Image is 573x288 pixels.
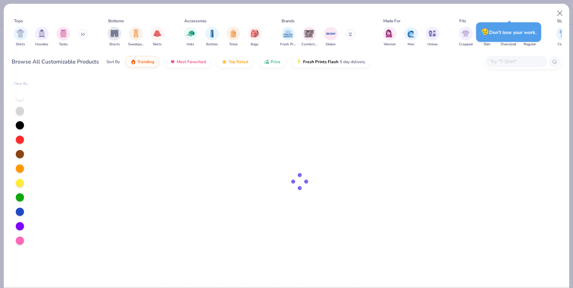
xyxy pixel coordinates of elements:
span: Top Rated [228,59,248,65]
span: Oversized [501,42,516,47]
span: Hats [187,42,194,47]
img: Cropped Image [462,30,470,37]
div: filter for Hats [184,27,197,47]
div: Accessories [184,18,207,24]
div: filter for Comfort Colors [301,27,317,47]
span: Totes [229,42,238,47]
button: filter button [324,27,338,47]
button: filter button [108,27,121,47]
div: filter for Bottles [205,27,219,47]
div: filter for Fresh Prints [280,27,296,47]
span: Unisex [427,42,438,47]
span: Regular [524,42,536,47]
input: Try "T-Shirt" [490,58,543,66]
img: Gildan Image [326,28,336,39]
img: Fresh Prints Image [283,28,293,39]
span: Classic [558,42,569,47]
div: filter for Unisex [426,27,439,47]
img: Totes Image [229,30,237,37]
img: Women Image [386,30,394,37]
div: filter for Men [404,27,418,47]
div: Bottoms [108,18,124,24]
img: Bags Image [251,30,258,37]
span: Bottles [206,42,218,47]
span: 😥 [481,27,489,36]
button: filter button [459,27,473,47]
button: filter button [280,27,296,47]
span: Hoodies [35,42,48,47]
button: filter button [35,27,49,47]
span: Shirts [16,42,25,47]
img: Bottles Image [208,30,216,37]
img: Comfort Colors Image [304,28,314,39]
div: Tops [14,18,23,24]
div: filter for Skirts [150,27,164,47]
button: Trending [125,56,159,68]
div: filter for Totes [226,27,240,47]
span: 5 day delivery [340,58,365,66]
button: filter button [556,27,570,47]
span: Men [408,42,414,47]
div: Fits [459,18,466,24]
button: Top Rated [216,56,253,68]
img: Skirts Image [153,30,161,37]
button: filter button [150,27,164,47]
img: Men Image [407,30,415,37]
span: Fresh Prints [280,42,296,47]
button: filter button [205,27,219,47]
img: trending.gif [130,59,136,65]
span: Comfort Colors [301,42,317,47]
span: Bags [251,42,259,47]
span: Most Favorited [177,59,206,65]
span: Women [384,42,396,47]
div: filter for Tanks [57,27,70,47]
div: filter for Classic [556,27,570,47]
img: Classic Image [559,30,567,37]
span: Tanks [59,42,68,47]
div: filter for Gildan [324,27,338,47]
div: Don’t lose your work. [476,22,541,42]
img: Shorts Image [111,30,119,37]
span: Cropped [459,42,473,47]
button: filter button [57,27,70,47]
div: filter for Shorts [108,27,121,47]
span: Gildan [326,42,336,47]
div: filter for Sweatpants [128,27,144,47]
span: Skirts [153,42,162,47]
img: Unisex Image [428,30,436,37]
img: Tanks Image [60,30,67,37]
div: Sort By [107,59,120,65]
button: filter button [184,27,197,47]
div: filter for Hoodies [35,27,49,47]
div: filter for Bags [248,27,262,47]
button: Price [259,56,286,68]
button: filter button [426,27,439,47]
button: filter button [248,27,262,47]
img: Hats Image [187,30,195,37]
div: Filter By [14,81,28,87]
img: Hoodies Image [38,30,46,37]
span: Fresh Prints Flash [303,59,338,65]
button: filter button [14,27,27,47]
span: Slim [484,42,490,47]
span: Trending [137,59,154,65]
div: filter for Cropped [459,27,473,47]
button: Close [553,7,566,20]
img: Sweatpants Image [132,30,140,37]
button: filter button [226,27,240,47]
img: Shirts Image [16,30,24,37]
div: filter for Women [383,27,397,47]
button: filter button [128,27,144,47]
img: flash.gif [296,59,302,65]
button: filter button [404,27,418,47]
div: Brands [282,18,295,24]
div: Browse All Customizable Products [12,58,99,66]
span: Price [271,59,281,65]
div: filter for Shirts [14,27,27,47]
span: Shorts [109,42,120,47]
div: Made For [383,18,400,24]
div: Styles [557,18,568,24]
img: most_fav.gif [170,59,175,65]
img: TopRated.gif [222,59,227,65]
button: Fresh Prints Flash5 day delivery [291,56,370,68]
